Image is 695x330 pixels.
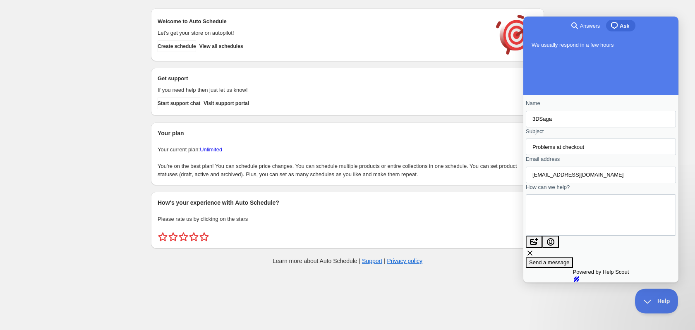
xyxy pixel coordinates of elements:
[158,74,488,83] h2: Get support
[158,17,488,26] h2: Welcome to Auto Schedule
[158,98,200,109] a: Start support chat
[158,198,537,207] h2: How's your experience with Auto Schedule?
[158,41,196,52] button: Create schedule
[635,289,678,313] iframe: Help Scout Beacon - Close
[158,162,537,179] p: You're on the best plan! You can schedule price changes. You can schedule multiple products or en...
[158,43,196,50] span: Create schedule
[158,215,537,223] p: Please rate us by clicking on the stars
[387,258,423,264] a: Privacy policy
[273,257,422,265] p: Learn more about Auto Schedule | |
[204,100,249,107] span: Visit support portal
[158,146,537,154] p: Your current plan:
[158,86,488,94] p: If you need help then just let us know!
[199,41,243,52] button: View all schedules
[200,146,222,153] a: Unlimited
[158,100,200,107] span: Start support chat
[362,258,382,264] a: Support
[158,129,537,137] h2: Your plan
[204,98,249,109] a: Visit support portal
[158,29,488,37] p: Let's get your store on autopilot!
[199,43,243,50] span: View all schedules
[523,17,678,282] iframe: Help Scout Beacon - Live Chat, Contact Form, and Knowledge Base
